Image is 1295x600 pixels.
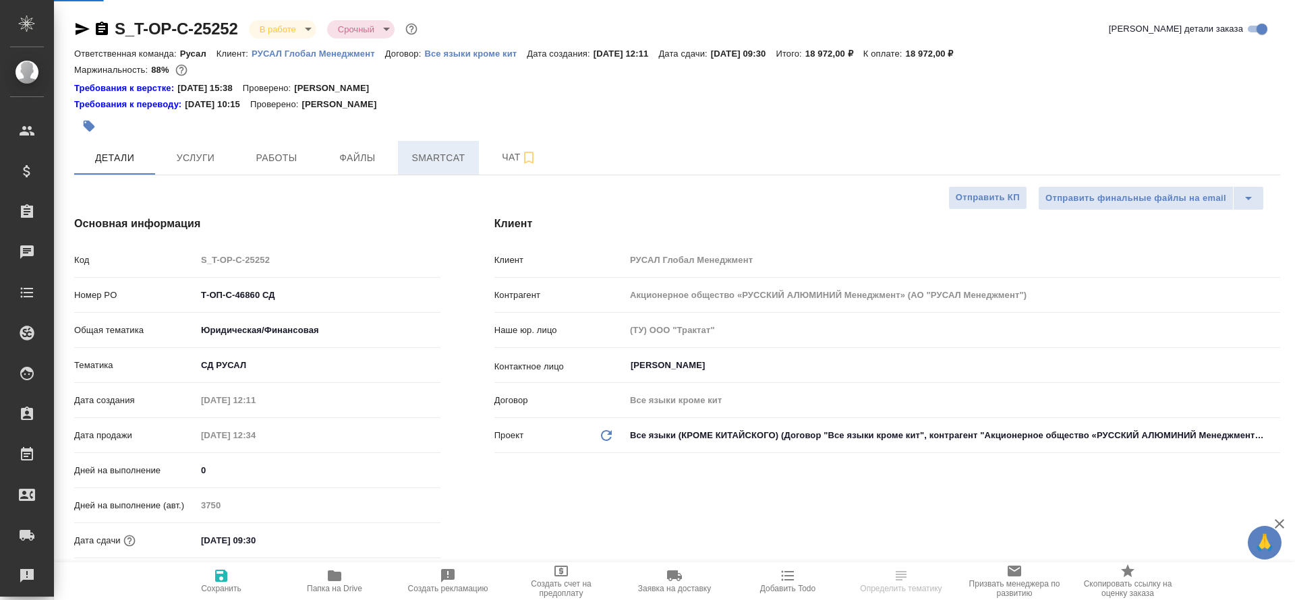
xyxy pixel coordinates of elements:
span: Отправить финальные файлы на email [1045,191,1226,206]
span: Создать счет на предоплату [513,579,610,598]
span: Детали [82,150,147,167]
span: Заявка на доставку [638,584,711,593]
div: Юридическая/Финансовая [196,319,440,342]
span: [PERSON_NAME] детали заказа [1109,22,1243,36]
span: Файлы [325,150,390,167]
span: Папка на Drive [307,584,362,593]
p: [DATE] 15:38 [177,82,243,95]
button: Отправить финальные файлы на email [1038,186,1234,210]
div: Нажми, чтобы открыть папку с инструкцией [74,98,185,111]
span: Призвать менеджера по развитию [966,579,1063,598]
span: Определить тематику [860,584,942,593]
p: [DATE] 09:30 [711,49,776,59]
p: Ответственная команда: [74,49,180,59]
button: Скопировать ссылку на оценку заказа [1071,562,1184,600]
div: split button [1038,186,1264,210]
button: Добавить Todo [731,562,844,600]
input: Пустое поле [625,250,1280,270]
button: Скопировать ссылку [94,21,110,37]
h4: Основная информация [74,216,440,232]
div: СД РУСАЛ [196,354,440,377]
p: Контактное лицо [494,360,625,373]
p: Дней на выполнение [74,464,196,477]
span: Smartcat [406,150,471,167]
a: Требования к верстке: [74,82,177,95]
input: Пустое поле [625,320,1280,340]
div: В работе [327,20,395,38]
p: 18 972,00 ₽ [906,49,964,59]
p: Дата сдачи: [658,49,710,59]
span: Скопировать ссылку на оценку заказа [1079,579,1176,598]
button: 🙏 [1248,526,1282,560]
p: [DATE] 10:15 [185,98,250,111]
button: Open [1273,364,1275,367]
input: Пустое поле [625,390,1280,410]
button: Призвать менеджера по развитию [958,562,1071,600]
p: Общая тематика [74,324,196,337]
p: Наше юр. лицо [494,324,625,337]
p: Дата сдачи [74,534,121,547]
button: Папка на Drive [278,562,391,600]
p: [PERSON_NAME] [301,98,386,111]
p: Дата продажи [74,429,196,442]
p: Маржинальность: [74,65,151,75]
input: Пустое поле [625,285,1280,305]
button: Добавить тэг [74,111,104,141]
button: 1840.10 RUB; [173,61,190,79]
button: Сохранить [165,562,278,600]
input: Пустое поле [196,496,440,515]
input: Пустое поле [196,390,314,410]
span: Создать рекламацию [408,584,488,593]
p: [PERSON_NAME] [294,82,379,95]
p: Код [74,253,196,267]
button: Доп статусы указывают на важность/срочность заказа [403,20,420,38]
p: [DATE] 12:11 [594,49,659,59]
p: Дата создания: [527,49,593,59]
p: Договор: [385,49,425,59]
span: 🙏 [1253,529,1276,557]
input: ✎ Введи что-нибудь [196,460,440,480]
span: Добавить Todo [760,584,815,593]
button: Срочный [334,24,378,35]
h4: Клиент [494,216,1280,232]
p: Номер PO [74,289,196,302]
a: Все языки кроме кит [424,47,527,59]
p: 18 972,00 ₽ [805,49,863,59]
input: Пустое поле [196,250,440,270]
a: Требования к переводу: [74,98,185,111]
button: Создать рекламацию [391,562,505,600]
p: Клиент [494,253,625,267]
button: Заявка на доставку [618,562,731,600]
div: В работе [249,20,316,38]
button: В работе [256,24,300,35]
p: 88% [151,65,172,75]
span: Отправить КП [956,190,1020,206]
button: Если добавить услуги и заполнить их объемом, то дата рассчитается автоматически [121,532,138,549]
input: ✎ Введи что-нибудь [196,285,440,305]
span: Сохранить [201,584,241,593]
p: РУСАЛ Глобал Менеджмент [252,49,385,59]
input: Пустое поле [196,425,314,445]
span: Услуги [163,150,228,167]
p: Русал [180,49,217,59]
p: Проверено: [243,82,295,95]
p: Клиент: [217,49,252,59]
a: РУСАЛ Глобал Менеджмент [252,47,385,59]
p: Дата создания [74,394,196,407]
p: Тематика [74,359,196,372]
input: ✎ Введи что-нибудь [196,531,314,550]
div: Нажми, чтобы открыть папку с инструкцией [74,82,177,95]
button: Скопировать ссылку для ЯМессенджера [74,21,90,37]
p: Дней на выполнение (авт.) [74,499,196,512]
p: Проверено: [250,98,302,111]
button: Определить тематику [844,562,958,600]
div: Все языки (КРОМЕ КИТАЙСКОГО) (Договор "Все языки кроме кит", контрагент "Акционерное общество «РУ... [625,424,1280,447]
span: Чат [487,149,552,166]
a: S_T-OP-C-25252 [115,20,238,38]
span: Работы [244,150,309,167]
p: К оплате: [863,49,906,59]
p: Все языки кроме кит [424,49,527,59]
p: Контрагент [494,289,625,302]
button: Отправить КП [948,186,1027,210]
svg: Подписаться [521,150,537,166]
